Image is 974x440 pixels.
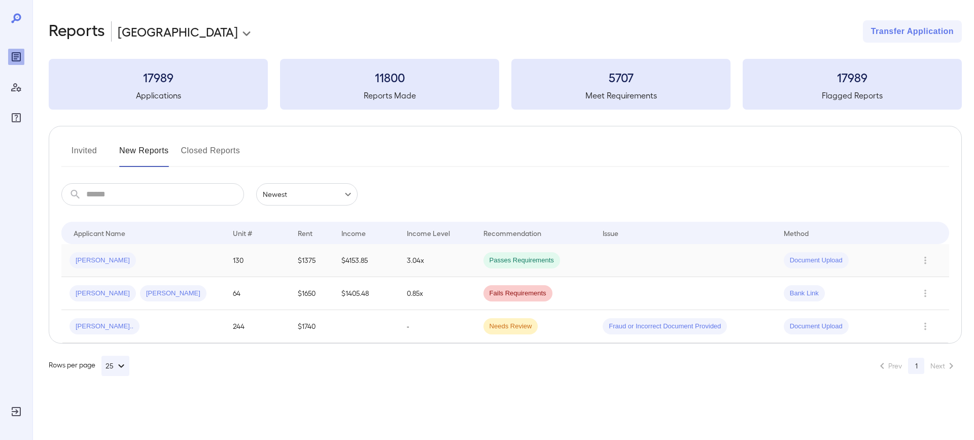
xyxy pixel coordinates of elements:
[101,356,129,376] button: 25
[49,89,268,101] h5: Applications
[290,277,333,310] td: $1650
[743,89,962,101] h5: Flagged Reports
[233,227,252,239] div: Unit #
[298,227,314,239] div: Rent
[119,143,169,167] button: New Reports
[603,227,619,239] div: Issue
[118,23,238,40] p: [GEOGRAPHIC_DATA]
[483,289,552,298] span: Fails Requirements
[483,256,560,265] span: Passes Requirements
[225,277,290,310] td: 64
[399,277,475,310] td: 0.85x
[483,227,541,239] div: Recommendation
[49,69,268,85] h3: 17989
[743,69,962,85] h3: 17989
[784,256,849,265] span: Document Upload
[483,322,538,331] span: Needs Review
[399,310,475,343] td: -
[784,322,849,331] span: Document Upload
[181,143,240,167] button: Closed Reports
[872,358,962,374] nav: pagination navigation
[225,310,290,343] td: 244
[399,244,475,277] td: 3.04x
[69,322,140,331] span: [PERSON_NAME]..
[74,227,125,239] div: Applicant Name
[49,59,962,110] summary: 17989Applications11800Reports Made5707Meet Requirements17989Flagged Reports
[917,252,933,268] button: Row Actions
[8,49,24,65] div: Reports
[8,110,24,126] div: FAQ
[256,183,358,206] div: Newest
[290,244,333,277] td: $1375
[69,289,136,298] span: [PERSON_NAME]
[290,310,333,343] td: $1740
[863,20,962,43] button: Transfer Application
[61,143,107,167] button: Invited
[49,20,105,43] h2: Reports
[49,356,129,376] div: Rows per page
[225,244,290,277] td: 130
[341,227,366,239] div: Income
[280,89,499,101] h5: Reports Made
[8,79,24,95] div: Manage Users
[603,322,727,331] span: Fraud or Incorrect Document Provided
[140,289,206,298] span: [PERSON_NAME]
[511,69,730,85] h3: 5707
[908,358,924,374] button: page 1
[511,89,730,101] h5: Meet Requirements
[8,403,24,420] div: Log Out
[69,256,136,265] span: [PERSON_NAME]
[407,227,450,239] div: Income Level
[917,318,933,334] button: Row Actions
[784,227,809,239] div: Method
[280,69,499,85] h3: 11800
[333,244,399,277] td: $4153.85
[784,289,825,298] span: Bank Link
[333,277,399,310] td: $1405.48
[917,285,933,301] button: Row Actions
